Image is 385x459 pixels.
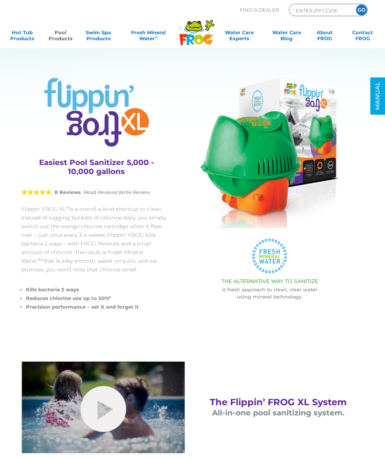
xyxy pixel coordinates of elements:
[356,5,367,15] input: GO
[187,278,352,284] h3: THE ALTERNATIVE WAY TO SANITIZE
[21,205,171,274] p: Flippin’ FROG XL is a one-of-a-kind shortcut to clean. Instead of lugging buckets of chlorine dai...
[210,397,347,407] span: The Flippin’ FROG XL System
[348,29,377,44] a: ContactFROG
[21,180,171,205] div: |
[272,29,302,44] a: Water CareBlog
[295,6,346,15] input: Zip Code Form
[118,189,150,195] a: Write Review
[26,303,171,311] li: Precision performance – set it and forget it
[370,77,385,115] a: MANUAL
[310,29,340,44] a: AboutFROG
[37,257,44,262] sup: ®∞
[240,4,279,16] p: Find A Dealer
[26,294,171,303] li: Reduces chlorine use up to 50%*
[200,78,338,228] img: Flippin' FROG XL product in front of packaging
[215,29,263,44] a: Water CareExperts
[122,29,175,44] a: Fresh MineralWater∞
[8,29,37,44] a: Hot TubProducts
[83,189,117,195] a: Read Reviews
[21,361,185,453] img: flippin-frog-video-still
[212,408,344,417] span: All-in-one pool sanitizing system.
[21,189,52,195] span: 5
[44,78,149,147] img: Product Logo
[155,35,158,39] sup: ∞
[187,286,352,300] p: A fresh approach to clean, clear water using mineral technology.
[83,29,113,44] a: Swim SpaProducts
[55,189,81,195] strong: 8 Reviews
[45,29,75,44] a: PoolProducts
[29,158,164,176] h3: Easiest Pool Sanitizer 5,000 - 10,000 gallons
[26,285,171,294] li: Kills bacteria 2 ways
[66,205,69,210] sup: ®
